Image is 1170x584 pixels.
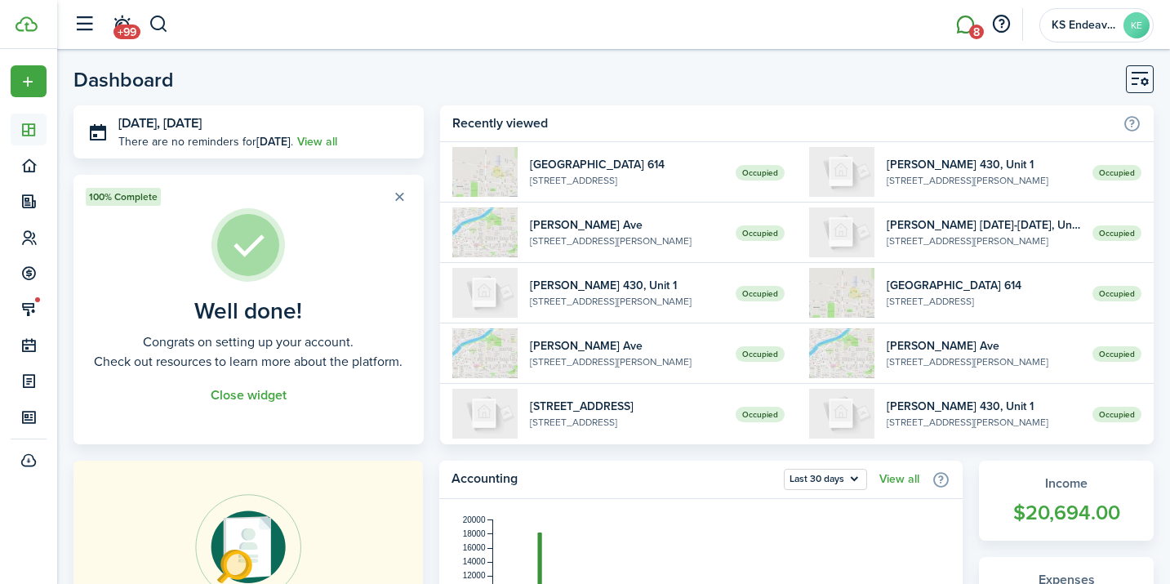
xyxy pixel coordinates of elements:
a: View all [879,473,919,486]
widget-list-item-description: [STREET_ADDRESS][PERSON_NAME] [887,234,1080,248]
button: Close [389,185,412,208]
widget-list-item-description: [STREET_ADDRESS][PERSON_NAME] [887,173,1080,188]
img: 1 [809,389,874,439]
span: Occupied [1092,286,1141,301]
widget-list-item-title: [GEOGRAPHIC_DATA] 614 [887,277,1080,294]
span: Occupied [736,165,785,181]
img: 1 [452,268,518,318]
h3: [DATE], [DATE] [118,114,412,134]
header-page-title: Dashboard [73,69,174,90]
widget-list-item-title: [PERSON_NAME] Ave [887,337,1080,354]
widget-list-item-title: [PERSON_NAME] Ave [530,337,723,354]
button: Close widget [211,388,287,403]
span: Occupied [1092,225,1141,241]
img: 1 [809,328,874,378]
home-widget-title: Recently viewed [452,114,1114,133]
avatar-text: KE [1123,12,1150,38]
img: 1 [452,147,518,197]
img: 1 [452,328,518,378]
span: 8 [969,25,984,39]
tspan: 20000 [462,515,485,524]
home-widget-title: Accounting [452,469,776,490]
widget-list-item-description: [STREET_ADDRESS][PERSON_NAME] [530,234,723,248]
widget-list-item-title: [GEOGRAPHIC_DATA] 614 [530,156,723,173]
widget-list-item-description: [STREET_ADDRESS][PERSON_NAME] [887,415,1080,430]
button: Open menu [11,65,47,97]
span: Occupied [736,346,785,362]
span: Occupied [736,225,785,241]
button: Search [149,11,169,38]
button: Open sidebar [69,9,100,40]
tspan: 16000 [462,543,485,552]
tspan: 18000 [462,529,485,538]
button: Open resource center [987,11,1015,38]
widget-list-item-title: [PERSON_NAME] 430, Unit 1 [887,398,1080,415]
span: Occupied [1092,407,1141,422]
widget-stats-title: Income [995,474,1137,493]
img: 1 [452,207,518,257]
p: There are no reminders for . [118,133,293,150]
span: Occupied [1092,346,1141,362]
span: 100% Complete [89,189,158,204]
a: Income$20,694.00 [979,461,1154,541]
img: TenantCloud [16,16,38,32]
widget-list-item-description: [STREET_ADDRESS][PERSON_NAME] [887,354,1080,369]
b: [DATE] [256,133,291,150]
tspan: 12000 [462,571,485,580]
widget-list-item-description: [STREET_ADDRESS] [530,173,723,188]
img: 1 [809,268,874,318]
span: +99 [113,25,140,39]
widget-list-item-title: [PERSON_NAME] 430, Unit 1 [887,156,1080,173]
button: Last 30 days [784,469,867,490]
tspan: 14000 [462,557,485,566]
a: View all [297,133,337,150]
span: Occupied [736,407,785,422]
widget-list-item-title: [PERSON_NAME] 430, Unit 1 [530,277,723,294]
span: Occupied [1092,165,1141,181]
button: Customise [1126,65,1154,93]
span: KS Endeavors [1052,20,1117,31]
widget-list-item-description: [STREET_ADDRESS] [530,415,723,430]
button: Open menu [784,469,867,490]
widget-list-item-title: [STREET_ADDRESS] [530,398,723,415]
widget-stats-count: $20,694.00 [995,497,1137,528]
a: Notifications [106,4,137,46]
a: Messaging [950,4,981,46]
widget-list-item-description: [STREET_ADDRESS][PERSON_NAME] [530,354,723,369]
img: 1 [809,147,874,197]
well-done-title: Well done! [194,298,302,324]
img: 2014 [809,207,874,257]
well-done-description: Congrats on setting up your account. Check out resources to learn more about the platform. [94,332,403,372]
widget-list-item-title: [PERSON_NAME] Ave [530,216,723,234]
span: Occupied [736,286,785,301]
widget-list-item-title: [PERSON_NAME] [DATE]-[DATE], Unit 2014 [887,216,1080,234]
widget-list-item-description: [STREET_ADDRESS] [887,294,1080,309]
widget-list-item-description: [STREET_ADDRESS][PERSON_NAME] [530,294,723,309]
img: 1 [452,389,518,439]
